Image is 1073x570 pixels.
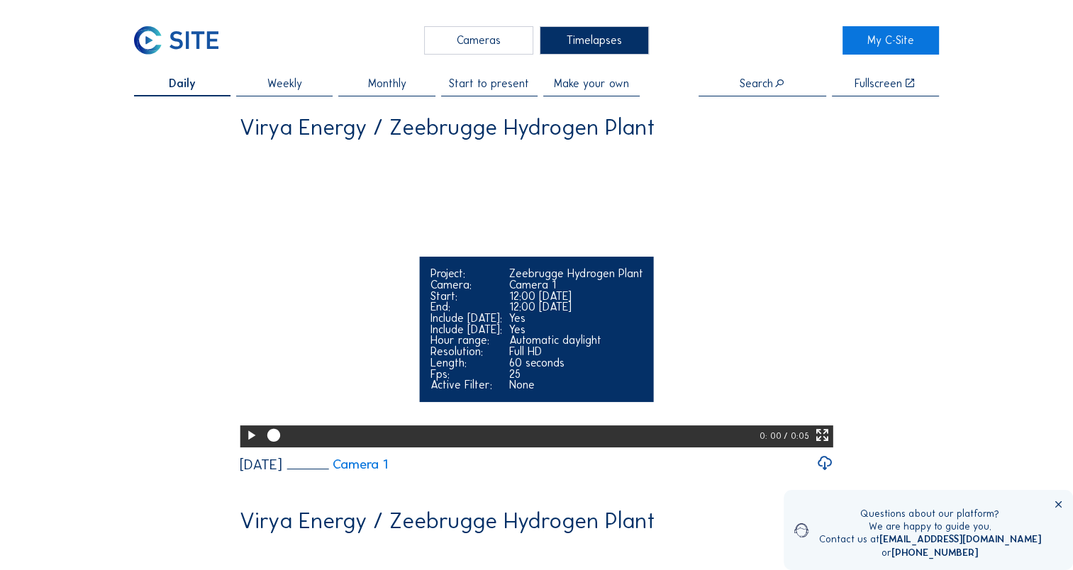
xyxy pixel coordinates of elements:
[430,346,502,357] div: Resolution:
[540,26,649,55] div: Timelapses
[509,357,643,369] div: 60 seconds
[855,78,902,89] div: Fullscreen
[430,291,502,302] div: Start:
[169,78,196,89] span: Daily
[134,26,218,55] img: C-SITE Logo
[430,313,502,324] div: Include [DATE]:
[891,547,978,559] a: [PHONE_NUMBER]
[430,335,502,346] div: Hour range:
[240,149,833,445] video: Your browser does not support the video tag.
[134,26,230,55] a: C-SITE Logo
[819,520,1041,533] div: We are happy to guide you.
[509,324,643,335] div: Yes
[430,369,502,380] div: Fps:
[509,301,643,313] div: 12:00 [DATE]
[449,78,529,89] span: Start to present
[759,425,783,448] div: 0: 00
[819,547,1041,559] div: or
[509,369,643,380] div: 25
[424,26,533,55] div: Cameras
[509,313,643,324] div: Yes
[430,324,502,335] div: Include [DATE]:
[509,379,643,391] div: None
[430,379,502,391] div: Active Filter:
[240,116,655,138] div: Virya Energy / Zeebrugge Hydrogen Plant
[368,78,406,89] span: Monthly
[430,268,502,279] div: Project:
[879,533,1041,545] a: [EMAIL_ADDRESS][DOMAIN_NAME]
[509,279,643,291] div: Camera 1
[794,508,808,553] img: operator
[287,458,388,471] a: Camera 1
[240,457,282,471] div: [DATE]
[509,291,643,302] div: 12:00 [DATE]
[819,508,1041,520] div: Questions about our platform?
[509,346,643,357] div: Full HD
[240,510,655,532] div: Virya Energy / Zeebrugge Hydrogen Plant
[783,425,808,448] div: / 0:05
[554,78,629,89] span: Make your own
[430,279,502,291] div: Camera:
[509,268,643,279] div: Zeebrugge Hydrogen Plant
[819,533,1041,546] div: Contact us at
[430,357,502,369] div: Length:
[430,301,502,313] div: End:
[843,26,939,55] a: My C-Site
[267,78,302,89] span: Weekly
[509,335,643,346] div: Automatic daylight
